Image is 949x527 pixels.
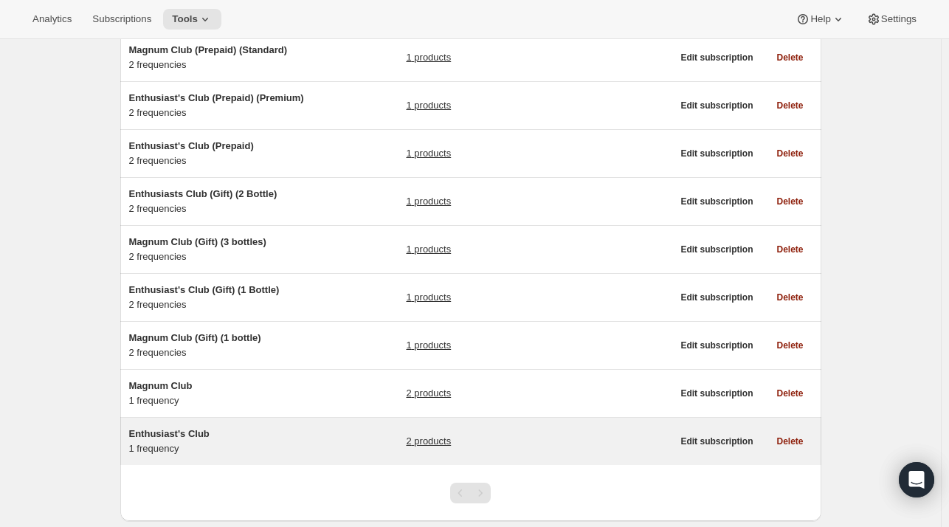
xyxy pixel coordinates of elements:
a: 2 products [406,386,451,401]
span: Tools [172,13,198,25]
div: Open Intercom Messenger [899,462,934,497]
button: Edit subscription [672,383,762,404]
button: Delete [767,239,812,260]
a: 1 products [406,338,451,353]
button: Edit subscription [672,47,762,68]
span: Enthusiast's Club (Prepaid) (Premium) [129,92,304,103]
span: Delete [776,148,803,159]
button: Delete [767,191,812,212]
span: Settings [881,13,917,25]
span: Magnum Club [129,380,193,391]
button: Delete [767,383,812,404]
div: 2 frequencies [129,91,314,120]
span: Enthusiast's Club (Gift) (1 Bottle) [129,284,280,295]
span: Delete [776,52,803,63]
span: Magnum Club (Gift) (3 bottles) [129,236,266,247]
button: Edit subscription [672,143,762,164]
nav: Pagination [450,483,491,503]
span: Magnum Club (Gift) (1 bottle) [129,332,261,343]
button: Tools [163,9,221,30]
button: Help [787,9,854,30]
span: Delete [776,387,803,399]
button: Edit subscription [672,335,762,356]
button: Edit subscription [672,431,762,452]
div: 2 frequencies [129,43,314,72]
a: 1 products [406,50,451,65]
div: 2 frequencies [129,235,314,264]
span: Edit subscription [680,244,753,255]
span: Edit subscription [680,100,753,111]
a: 1 products [406,194,451,209]
button: Edit subscription [672,239,762,260]
span: Edit subscription [680,387,753,399]
button: Edit subscription [672,191,762,212]
a: 2 products [406,434,451,449]
span: Edit subscription [680,292,753,303]
span: Edit subscription [680,435,753,447]
button: Edit subscription [672,95,762,116]
span: Edit subscription [680,148,753,159]
span: Magnum Club (Prepaid) (Standard) [129,44,288,55]
button: Delete [767,335,812,356]
span: Delete [776,100,803,111]
span: Edit subscription [680,52,753,63]
button: Delete [767,47,812,68]
span: Analytics [32,13,72,25]
a: 1 products [406,146,451,161]
span: Enthusiast's Club [129,428,210,439]
button: Delete [767,143,812,164]
div: 2 frequencies [129,187,314,216]
button: Delete [767,287,812,308]
span: Delete [776,340,803,351]
button: Delete [767,95,812,116]
div: 2 frequencies [129,139,314,168]
a: 1 products [406,98,451,113]
span: Enthusiast's Club (Prepaid) [129,140,254,151]
div: 2 frequencies [129,283,314,312]
span: Delete [776,196,803,207]
div: 1 frequency [129,379,314,408]
span: Help [810,13,830,25]
div: 1 frequency [129,427,314,456]
a: 1 products [406,290,451,305]
button: Edit subscription [672,287,762,308]
span: Enthusiasts Club (Gift) (2 Bottle) [129,188,277,199]
button: Analytics [24,9,80,30]
span: Delete [776,435,803,447]
span: Delete [776,244,803,255]
span: Delete [776,292,803,303]
a: 1 products [406,242,451,257]
div: 2 frequencies [129,331,314,360]
button: Subscriptions [83,9,160,30]
button: Delete [767,431,812,452]
span: Edit subscription [680,196,753,207]
span: Edit subscription [680,340,753,351]
span: Subscriptions [92,13,151,25]
button: Settings [857,9,925,30]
